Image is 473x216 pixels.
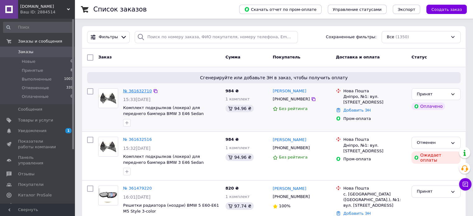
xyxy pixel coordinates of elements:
img: Фото товару [99,89,118,108]
span: Оплаченные [22,94,49,99]
span: Сообщения [18,107,42,112]
span: Аналитика [18,203,41,209]
span: Уведомления [18,128,46,134]
span: Новые [22,59,35,64]
span: 0 [71,59,73,64]
span: 820 ₴ [225,186,239,191]
span: Без рейтинга [279,155,308,159]
img: Фото товару [99,188,118,203]
span: Показатели работы компании [18,139,58,150]
div: Пром-оплата [343,116,406,122]
div: с. [GEOGRAPHIC_DATA] ([GEOGRAPHIC_DATA].), №1: вул. [STREET_ADDRESS] [343,191,406,209]
div: Ваш ID: 2884514 [20,9,75,15]
span: Сгенерируйте или добавьте ЭН в заказ, чтобы получить оплату [90,75,458,81]
div: Дніпро, №1: вул. [STREET_ADDRESS] [343,94,406,105]
span: Экспорт [398,7,415,12]
span: Tuning-best.com.ua [20,4,67,9]
span: Доставка и оплата [336,55,380,59]
span: 984 ₴ [225,137,239,142]
input: Поиск по номеру заказа, ФИО покупателя, номеру телефона, Email, номеру накладной [135,31,298,43]
span: 1 [65,128,72,133]
span: Панель управления [18,155,58,166]
a: Фото товару [98,88,118,108]
button: Управление статусами [328,5,387,14]
span: 16:01[DATE] [123,195,151,200]
span: Покупатели [18,182,44,187]
button: Создать заказ [426,5,467,14]
span: 1 комплект [225,97,250,101]
div: Отменен [417,140,448,146]
span: (1350) [396,34,409,39]
a: № 361632710 [123,89,152,93]
div: Ожидает оплаты [411,151,461,164]
span: Создать заказ [431,7,462,12]
div: Дніпро, №1: вул. [STREET_ADDRESS] [343,143,406,154]
a: Фото товару [98,186,118,205]
span: 984 ₴ [225,89,239,93]
a: Создать заказ [420,7,467,11]
a: Добавить ЭН [343,211,371,216]
div: 97.74 ₴ [225,202,254,210]
span: Без рейтинга [279,106,308,111]
button: Экспорт [393,5,420,14]
img: Фото товару [99,137,118,156]
div: 94.96 ₴ [225,154,254,161]
h1: Список заказов [93,6,147,13]
span: Принятые [22,68,43,73]
div: 94.96 ₴ [225,105,254,112]
a: Фото товару [98,137,118,157]
span: Товары и услуги [18,117,53,123]
div: Нова Пошта [343,137,406,142]
span: Статус [411,55,427,59]
div: Принят [417,188,448,195]
span: Отмененные [22,85,49,91]
div: [PHONE_NUMBER] [271,193,311,201]
span: 15:32[DATE] [123,146,151,151]
div: Нова Пошта [343,88,406,94]
span: Заказы [18,49,33,55]
span: 1 комплект [225,145,250,150]
a: № 361632516 [123,137,152,142]
span: Сумма [225,55,240,59]
a: Комплект подкрылков (локера) для переднего бампера BMW 3 E46 Sedan [123,105,204,116]
span: 339 [66,85,73,91]
a: Комплект подкрылков (локера) для переднего бампера BMW 3 E46 Sedan [123,154,204,165]
span: 0 [71,94,73,99]
span: Выполненные [22,76,52,82]
span: Управление статусами [333,7,382,12]
div: Нова Пошта [343,186,406,191]
span: Отзывы [18,171,35,177]
span: Заказы и сообщения [18,39,62,44]
a: [PERSON_NAME] [273,88,306,94]
a: [PERSON_NAME] [273,137,306,143]
div: [PHONE_NUMBER] [271,95,311,103]
button: Скачать отчет по пром-оплате [239,5,322,14]
a: Добавить ЭН [343,108,371,113]
input: Поиск [3,22,73,33]
span: Покупатель [273,55,300,59]
div: Принят [417,91,448,98]
span: Скачать отчет по пром-оплате [244,7,317,12]
span: 1003 [64,76,73,82]
span: 15:33[DATE] [123,97,151,102]
span: Каталог ProSale [18,192,52,198]
span: 100% [279,204,290,208]
span: 8 [71,68,73,73]
div: Пром-оплата [343,156,406,162]
a: [PERSON_NAME] [273,186,306,192]
span: Фильтры [99,34,118,40]
span: Все [387,34,394,40]
span: 1 комплект [225,194,250,199]
button: Чат с покупателем [459,178,471,191]
div: [PHONE_NUMBER] [271,144,311,152]
a: Решетки радиатора (ноздри) BMW 5 E60-E61 М5 Style 3-color [123,203,219,214]
a: № 361479220 [123,186,152,191]
span: Сохраненные фильтры: [326,34,377,40]
div: Оплачено [411,103,445,110]
span: Заказ [98,55,112,59]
